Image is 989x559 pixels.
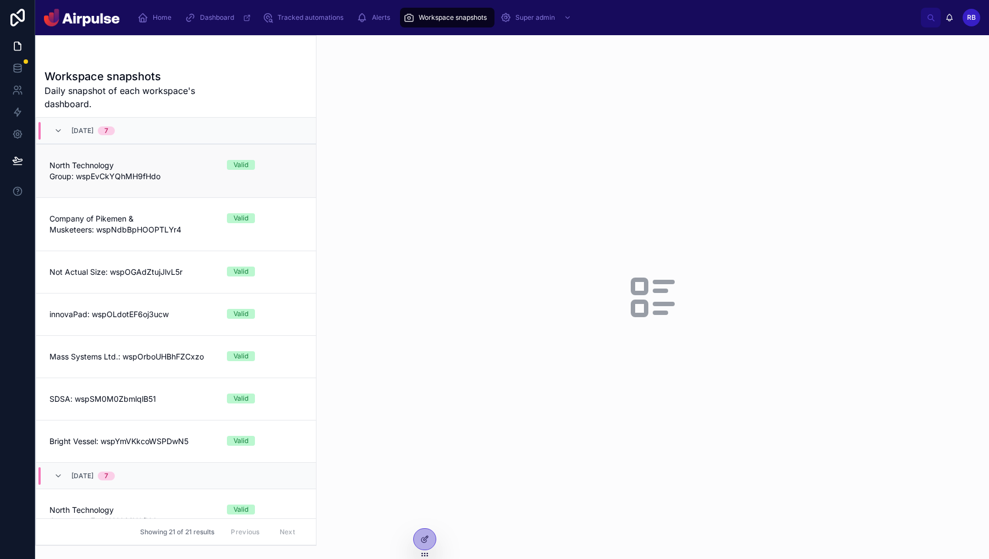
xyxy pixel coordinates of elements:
[36,293,316,335] a: innovaPad: wspOLdotEF6oj3ucwValid
[140,528,214,536] span: Showing 21 of 21 results
[200,13,234,22] span: Dashboard
[234,160,248,170] div: Valid
[497,8,577,27] a: Super admin
[36,420,316,462] a: Bright Vessel: wspYmVKkcoWSPDwN5Valid
[277,13,343,22] span: Tracked automations
[515,13,555,22] span: Super admin
[234,309,248,319] div: Valid
[104,472,108,480] div: 7
[153,13,171,22] span: Home
[71,472,93,480] span: [DATE]
[134,8,179,27] a: Home
[104,126,108,135] div: 7
[49,160,214,182] span: North Technology Group: wspEvCkYQhMH9fHdo
[400,8,494,27] a: Workspace snapshots
[181,8,257,27] a: Dashboard
[36,251,316,293] a: Not Actual Size: wspOGAdZtujJlvL5rValid
[44,9,120,26] img: App logo
[234,394,248,403] div: Valid
[36,335,316,378] a: Mass Systems Ltd.: wspOrboUHBhFZCxzoValid
[419,13,487,22] span: Workspace snapshots
[49,267,214,278] span: Not Actual Size: wspOGAdZtujJlvL5r
[49,213,214,235] span: Company of Pikemen & Musketeers: wspNdbBpHOOPTLYr4
[45,84,225,110] span: Daily snapshot of each workspace's dashboard.
[234,436,248,446] div: Valid
[353,8,398,27] a: Alerts
[36,378,316,420] a: SDSA: wspSM0M0ZbmlqlB51Valid
[234,351,248,361] div: Valid
[49,351,214,362] span: Mass Systems Ltd.: wspOrboUHBhFZCxzo
[49,505,214,527] span: North Technology Group: wspEvCkYQhMH9fHdo
[234,213,248,223] div: Valid
[49,436,214,447] span: Bright Vessel: wspYmVKkcoWSPDwN5
[259,8,351,27] a: Tracked automations
[967,13,976,22] span: RB
[49,394,214,405] span: SDSA: wspSM0M0ZbmlqlB51
[71,126,93,135] span: [DATE]
[36,144,316,197] a: North Technology Group: wspEvCkYQhMH9fHdoValid
[234,505,248,514] div: Valid
[234,267,248,276] div: Valid
[129,5,921,30] div: scrollable content
[36,197,316,251] a: Company of Pikemen & Musketeers: wspNdbBpHOOPTLYr4Valid
[49,309,214,320] span: innovaPad: wspOLdotEF6oj3ucw
[45,69,225,84] h1: Workspace snapshots
[372,13,390,22] span: Alerts
[36,489,316,542] a: North Technology Group: wspEvCkYQhMH9fHdoValid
